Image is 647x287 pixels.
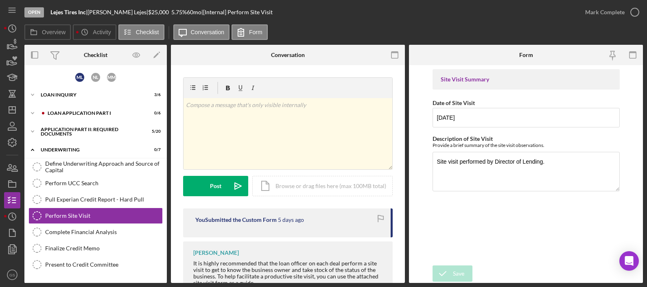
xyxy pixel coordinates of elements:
button: Checklist [118,24,164,40]
div: Define Underwriting Approach and Source of Capital [45,160,162,173]
button: Activity [73,24,116,40]
div: [PERSON_NAME] [193,250,239,256]
div: Form [519,52,533,58]
label: Description of Site Visit [433,135,493,142]
b: Lejes Tires Inc [50,9,86,15]
div: Loan Inquiry [41,92,140,97]
button: Save [433,265,472,282]
button: Conversation [173,24,230,40]
span: $25,000 [148,9,169,15]
div: It is highly recommended that the loan officer on each deal perform a site visit to get to know t... [193,260,385,286]
div: | [Internal] Perform Site Visit [201,9,273,15]
div: Perform UCC Search [45,180,162,186]
button: Mark Complete [577,4,643,20]
a: Perform UCC Search [28,175,163,191]
button: Overview [24,24,71,40]
label: Form [249,29,262,35]
div: 60 mo [187,9,201,15]
a: Finalize Credit Memo [28,240,163,256]
a: Perform Site Visit [28,208,163,224]
button: Post [183,176,248,196]
div: 5 / 20 [146,129,161,134]
div: [PERSON_NAME] Lejes | [87,9,148,15]
label: Overview [42,29,66,35]
div: Finalize Credit Memo [45,245,162,252]
div: You Submitted the Custom Form [195,217,277,223]
div: Save [453,265,464,282]
button: Form [232,24,268,40]
div: Mark Complete [585,4,625,20]
div: | [50,9,87,15]
div: Pull Experian Credit Report - Hard Pull [45,196,162,203]
div: Underwriting [41,147,140,152]
div: Complete Financial Analysis [45,229,162,235]
div: 3 / 6 [146,92,161,97]
a: Pull Experian Credit Report - Hard Pull [28,191,163,208]
div: 5.75 % [171,9,187,15]
div: Open [24,7,44,18]
div: Open Intercom Messenger [619,251,639,271]
div: Present to Credit Committee [45,261,162,268]
div: Site Visit Summary [441,76,612,83]
div: 0 / 7 [146,147,161,152]
div: M L [75,73,84,82]
text: GS [9,273,15,277]
div: M M [107,73,116,82]
time: 2025-08-29 21:32 [278,217,304,223]
div: Perform Site Visit [45,213,162,219]
div: Checklist [84,52,107,58]
div: N L [91,73,100,82]
div: Loan Application Part I [48,111,140,116]
div: Provide a brief summary of the site visit observations. [433,142,620,148]
label: Checklist [136,29,159,35]
a: Present to Credit Committee [28,256,163,273]
a: Complete Financial Analysis [28,224,163,240]
textarea: Site visit performed by Director of Lending. [433,152,620,191]
label: Activity [93,29,111,35]
div: Conversation [271,52,305,58]
div: Application Part II: Required Documents [41,127,140,136]
a: Define Underwriting Approach and Source of Capital [28,159,163,175]
div: Post [210,176,221,196]
button: GS [4,267,20,283]
div: 0 / 6 [146,111,161,116]
label: Conversation [191,29,225,35]
label: Date of Site Visit [433,99,475,106]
